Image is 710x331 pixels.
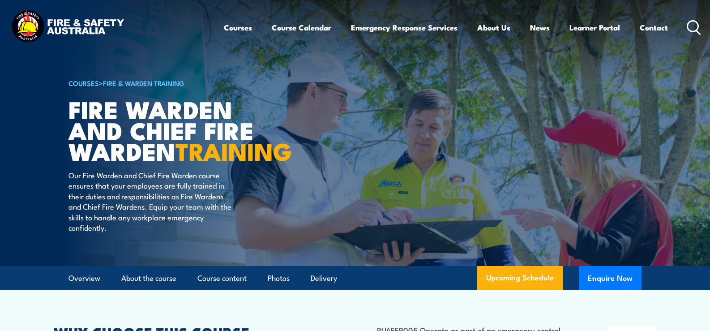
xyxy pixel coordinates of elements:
[197,267,247,290] a: Course content
[68,267,100,290] a: Overview
[103,78,184,88] a: Fire & Warden Training
[477,266,563,290] a: Upcoming Schedule
[68,99,290,161] h1: Fire Warden and Chief Fire Warden
[569,16,620,39] a: Learner Portal
[311,267,337,290] a: Delivery
[579,266,642,290] button: Enquire Now
[224,16,252,39] a: Courses
[530,16,550,39] a: News
[175,132,292,169] strong: TRAINING
[68,78,99,88] a: COURSES
[68,170,232,232] p: Our Fire Warden and Chief Fire Warden course ensures that your employees are fully trained in the...
[640,16,668,39] a: Contact
[121,267,176,290] a: About the course
[477,16,510,39] a: About Us
[351,16,458,39] a: Emergency Response Services
[268,267,290,290] a: Photos
[68,77,290,88] h6: >
[272,16,331,39] a: Course Calendar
